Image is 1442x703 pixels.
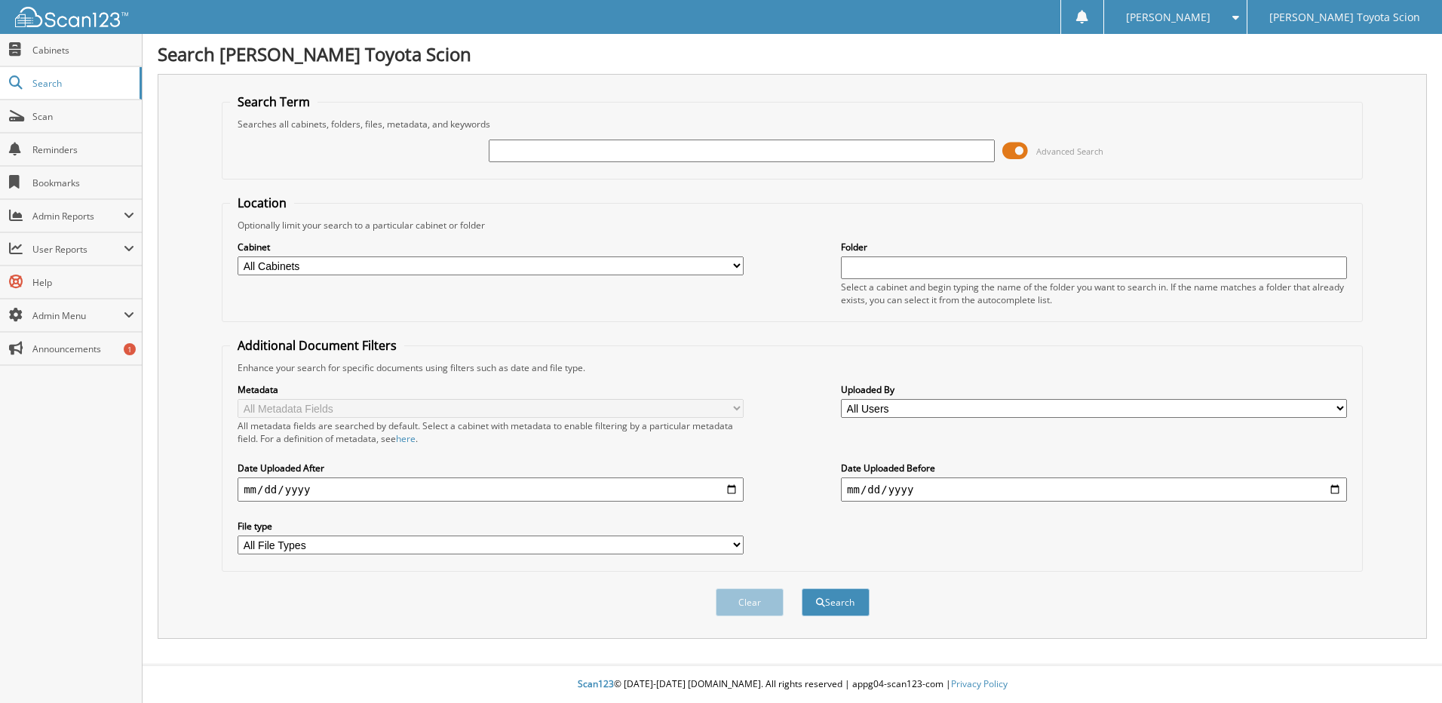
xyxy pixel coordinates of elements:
label: Date Uploaded After [238,462,744,474]
div: Select a cabinet and begin typing the name of the folder you want to search in. If the name match... [841,281,1347,306]
div: © [DATE]-[DATE] [DOMAIN_NAME]. All rights reserved | appg04-scan123-com | [143,666,1442,703]
iframe: Chat Widget [1367,631,1442,703]
label: Date Uploaded Before [841,462,1347,474]
label: Uploaded By [841,383,1347,396]
div: Optionally limit your search to a particular cabinet or folder [230,219,1355,232]
span: Admin Reports [32,210,124,223]
img: scan123-logo-white.svg [15,7,128,27]
span: Help [32,276,134,289]
input: start [238,477,744,502]
span: [PERSON_NAME] [1126,13,1210,22]
span: Scan123 [578,677,614,690]
span: Announcements [32,342,134,355]
button: Clear [716,588,784,616]
span: Search [32,77,132,90]
span: [PERSON_NAME] Toyota Scion [1269,13,1420,22]
div: Enhance your search for specific documents using filters such as date and file type. [230,361,1355,374]
legend: Additional Document Filters [230,337,404,354]
label: Folder [841,241,1347,253]
label: File type [238,520,744,533]
button: Search [802,588,870,616]
a: Privacy Policy [951,677,1008,690]
span: Bookmarks [32,177,134,189]
input: end [841,477,1347,502]
span: Cabinets [32,44,134,57]
div: All metadata fields are searched by default. Select a cabinet with metadata to enable filtering b... [238,419,744,445]
span: Reminders [32,143,134,156]
span: User Reports [32,243,124,256]
span: Admin Menu [32,309,124,322]
label: Metadata [238,383,744,396]
div: 1 [124,343,136,355]
label: Cabinet [238,241,744,253]
legend: Location [230,195,294,211]
span: Advanced Search [1036,146,1103,157]
a: here [396,432,416,445]
legend: Search Term [230,94,318,110]
h1: Search [PERSON_NAME] Toyota Scion [158,41,1427,66]
span: Scan [32,110,134,123]
div: Searches all cabinets, folders, files, metadata, and keywords [230,118,1355,130]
